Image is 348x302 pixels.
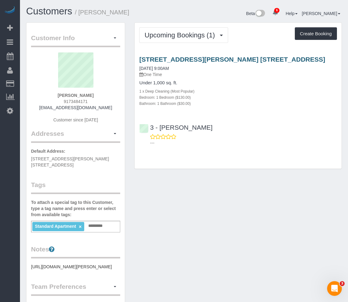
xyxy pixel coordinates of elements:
[31,148,65,154] label: Default Address:
[139,66,169,71] a: [DATE] 9:00AM
[79,224,81,229] a: ×
[31,264,120,270] pre: [URL][DOMAIN_NAME][PERSON_NAME]
[139,71,337,78] p: One Time
[144,31,218,39] span: Upcoming Bookings (1)
[31,282,120,296] legend: Team Preferences
[295,27,337,40] button: Create Booking
[57,93,93,98] strong: [PERSON_NAME]
[327,281,342,296] iframe: Intercom live chat
[75,9,129,16] small: / [PERSON_NAME]
[53,117,98,122] span: Customer since [DATE]
[246,11,265,16] a: Beta
[302,11,340,16] a: [PERSON_NAME]
[31,199,120,218] label: To attach a special tag to this Customer, type a tag name and press enter or select from availabl...
[39,105,112,110] a: [EMAIL_ADDRESS][DOMAIN_NAME]
[255,10,265,18] img: New interface
[139,89,194,94] small: 1 x Deep Cleaning (Most Popular)
[139,27,228,43] button: Upcoming Bookings (1)
[139,80,337,86] h4: Under 1,000 sq. ft.
[31,156,109,167] span: [STREET_ADDRESS][PERSON_NAME] [STREET_ADDRESS]
[31,33,120,47] legend: Customer Info
[269,6,281,20] a: 6
[139,56,325,63] a: [STREET_ADDRESS][PERSON_NAME] [STREET_ADDRESS]
[286,11,298,16] a: Help
[31,180,120,194] legend: Tags
[64,99,88,104] span: 9173484171
[274,8,279,13] span: 6
[150,140,337,146] p: ---
[4,6,16,15] img: Automaid Logo
[139,101,191,106] small: Bathroom: 1 Bathroom ($30.00)
[340,281,345,286] span: 3
[139,124,212,131] a: 3 - [PERSON_NAME]
[26,6,72,17] a: Customers
[35,224,76,229] span: Standard Apartment
[31,245,120,258] legend: Notes
[139,95,191,100] small: Bedroom: 1 Bedroom ($130.00)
